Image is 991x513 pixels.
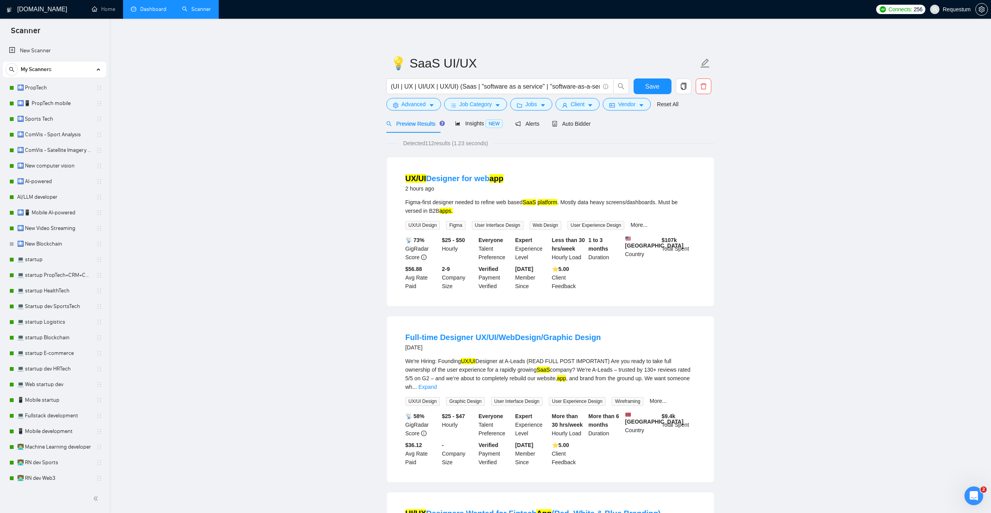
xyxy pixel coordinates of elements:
span: holder [96,428,102,435]
b: Verified [479,442,498,448]
span: Vendor [618,100,635,109]
b: - [442,442,444,448]
div: GigRadar Score [404,412,441,438]
span: notification [515,121,521,126]
img: logo [7,4,12,16]
a: Full-time Designer UX/UI/WebDesign/Graphic Design [405,333,601,342]
div: Company Size [440,441,477,467]
div: Experience Level [514,236,550,262]
a: searchScanner [182,6,211,12]
b: [DATE] [515,266,533,272]
div: Member Since [514,441,550,467]
b: [DATE] [515,442,533,448]
b: Less than 30 hrs/week [552,237,585,252]
span: holder [96,163,102,169]
span: holder [96,397,102,403]
a: 🛄 New Blockchain [17,236,91,252]
a: 🛄📱 Mobile AI-powered [17,205,91,221]
span: holder [96,210,102,216]
button: search [5,63,18,76]
b: More than 30 hrs/week [552,413,583,428]
div: Hourly Load [550,236,587,262]
a: More... [650,398,667,404]
span: info-circle [421,255,427,260]
span: area-chart [455,121,461,126]
span: holder [96,147,102,153]
button: search [613,78,629,94]
div: Avg Rate Paid [404,441,441,467]
b: [GEOGRAPHIC_DATA] [625,236,684,249]
a: 🛄 ComVis - Sport Analysis [17,127,91,142]
span: Save [645,82,659,91]
span: setting [393,102,398,108]
b: Expert [515,413,532,419]
a: dashboardDashboard [131,6,166,12]
span: caret-down [495,102,500,108]
a: 📱 Mobile startup [17,392,91,408]
button: idcardVendorcaret-down [603,98,650,110]
div: Avg Rate Paid [404,265,441,290]
img: upwork-logo.png [880,6,886,12]
span: bars [451,102,456,108]
span: caret-down [639,102,644,108]
span: Web Design [530,221,561,230]
span: holder [96,256,102,263]
b: 2-9 [442,266,450,272]
span: holder [96,116,102,122]
span: holder [96,303,102,310]
span: holder [96,100,102,107]
span: holder [96,366,102,372]
button: settingAdvancedcaret-down [386,98,441,110]
span: folder [517,102,522,108]
span: ... [412,384,417,390]
div: Duration [587,412,623,438]
input: Scanner name... [391,53,698,73]
b: 📡 73% [405,237,425,243]
span: search [614,83,629,90]
span: Wireframing [612,397,643,406]
span: holder [96,272,102,278]
div: Member Since [514,265,550,290]
b: More than 6 months [588,413,619,428]
a: 💻 Web startup dev [17,377,91,392]
img: 🇳🇴 [625,412,631,417]
b: ⭐️ 5.00 [552,266,569,272]
span: Scanner [5,25,46,41]
a: UX/UIDesigner for webapp [405,174,504,183]
mark: app [557,375,566,381]
span: UX/UI Design [405,397,440,406]
span: idcard [609,102,615,108]
button: delete [696,78,711,94]
a: New Scanner [9,43,100,59]
mark: SaaS [537,367,550,373]
span: holder [96,350,102,356]
span: search [386,121,392,126]
b: [GEOGRAPHIC_DATA] [625,412,684,425]
span: Insights [455,120,503,126]
span: holder [96,460,102,466]
li: New Scanner [3,43,106,59]
div: Hourly [440,236,477,262]
span: search [6,67,18,72]
a: More... [630,222,648,228]
span: holder [96,335,102,341]
span: Alerts [515,121,539,127]
mark: app [489,174,504,183]
a: 💻 startup PropTech+CRM+Construction [17,267,91,283]
a: setting [975,6,988,12]
a: 🛄 PropTech [17,80,91,96]
div: Tooltip anchor [439,120,446,127]
span: holder [96,85,102,91]
div: Client Feedback [550,441,587,467]
a: 💻 startup Logistics [17,314,91,330]
b: $25 - $47 [442,413,465,419]
span: User Interface Design [472,221,523,230]
span: copy [676,83,691,90]
a: 👨‍💻 RN dev Web3 [17,470,91,486]
div: Country [623,412,660,438]
div: We're Hiring: Founding Designer at A-Leads (READ FULL POST IMPORTANT) Are you ready to take full ... [405,357,695,391]
span: User Interface Design [491,397,543,406]
b: $ 107k [662,237,677,243]
b: 📡 58% [405,413,425,419]
span: info-circle [421,431,427,436]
